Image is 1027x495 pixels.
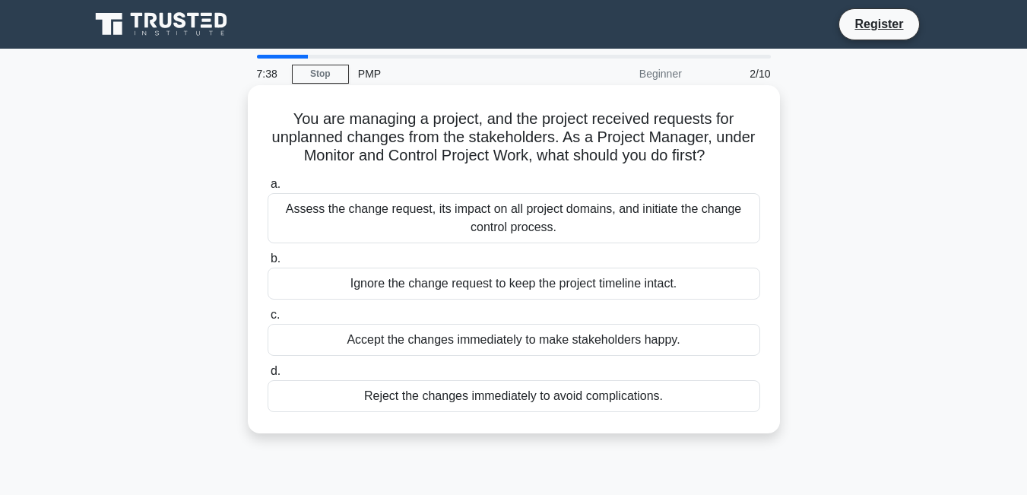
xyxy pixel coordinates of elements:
div: Assess the change request, its impact on all project domains, and initiate the change control pro... [268,193,760,243]
span: c. [271,308,280,321]
div: 2/10 [691,59,780,89]
div: 7:38 [248,59,292,89]
div: PMP [349,59,558,89]
span: d. [271,364,281,377]
a: Register [845,14,912,33]
div: Beginner [558,59,691,89]
div: Reject the changes immediately to avoid complications. [268,380,760,412]
div: Accept the changes immediately to make stakeholders happy. [268,324,760,356]
a: Stop [292,65,349,84]
span: b. [271,252,281,265]
h5: You are managing a project, and the project received requests for unplanned changes from the stak... [266,109,762,166]
div: Ignore the change request to keep the project timeline intact. [268,268,760,300]
span: a. [271,177,281,190]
